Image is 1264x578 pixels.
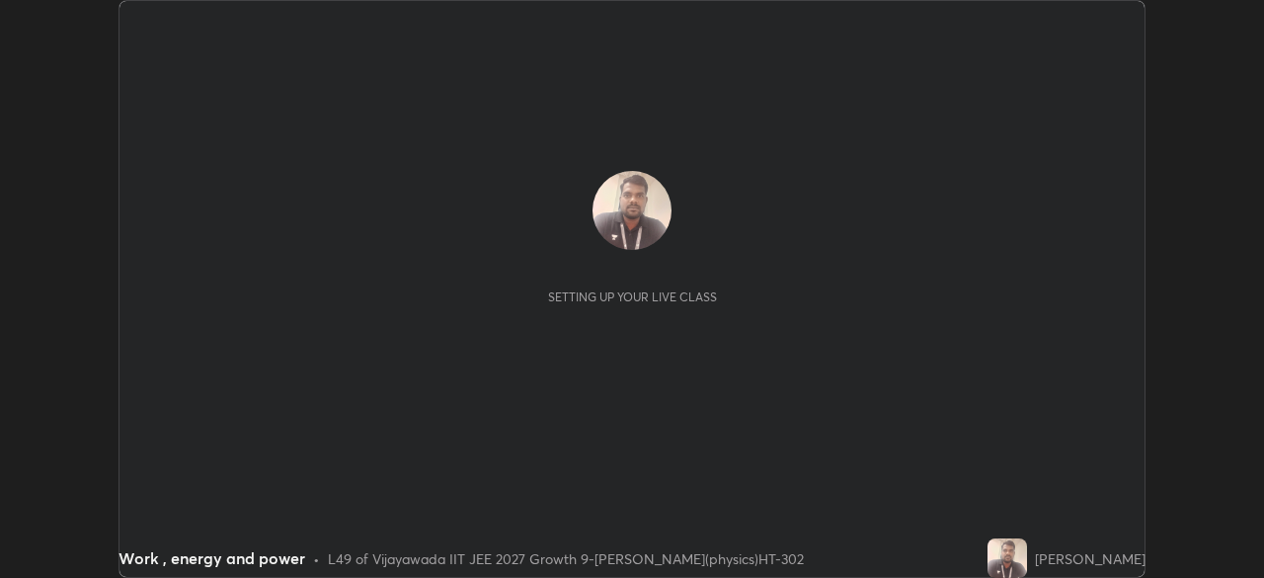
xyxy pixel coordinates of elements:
[118,546,305,570] div: Work , energy and power
[592,171,671,250] img: f7dda54eb330425e940b2529e69b6b73.jpg
[328,548,804,569] div: L49 of Vijayawada IIT JEE 2027 Growth 9-[PERSON_NAME](physics)HT-302
[313,548,320,569] div: •
[548,289,717,304] div: Setting up your live class
[1035,548,1145,569] div: [PERSON_NAME]
[987,538,1027,578] img: f7dda54eb330425e940b2529e69b6b73.jpg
